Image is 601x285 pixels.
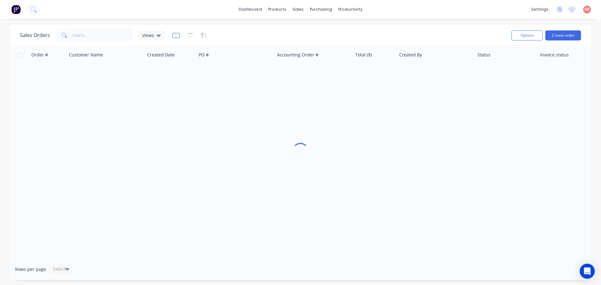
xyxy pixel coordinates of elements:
div: sales [290,5,307,14]
div: Status [477,52,491,58]
div: Select... [53,266,69,272]
button: Options [511,30,543,40]
div: Total ($) [355,52,372,58]
div: Invoice status [540,52,569,58]
div: settings [528,5,552,14]
div: Customer Name [69,52,103,58]
div: Order # [31,52,48,58]
div: Open Intercom Messenger [580,264,595,279]
button: Create order [545,30,581,40]
span: Views [142,32,154,39]
img: Factory [11,5,21,14]
div: Accounting Order # [277,52,318,58]
span: NB [584,7,590,12]
div: PO # [199,52,209,58]
a: dashboard [236,5,265,14]
div: purchasing [307,5,335,14]
h1: Sales Orders [20,32,50,38]
div: productivity [335,5,366,14]
span: Rows per page [15,266,46,272]
div: products [265,5,290,14]
div: Created Date [147,52,175,58]
div: Created By [399,52,422,58]
input: Search... [73,29,134,42]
